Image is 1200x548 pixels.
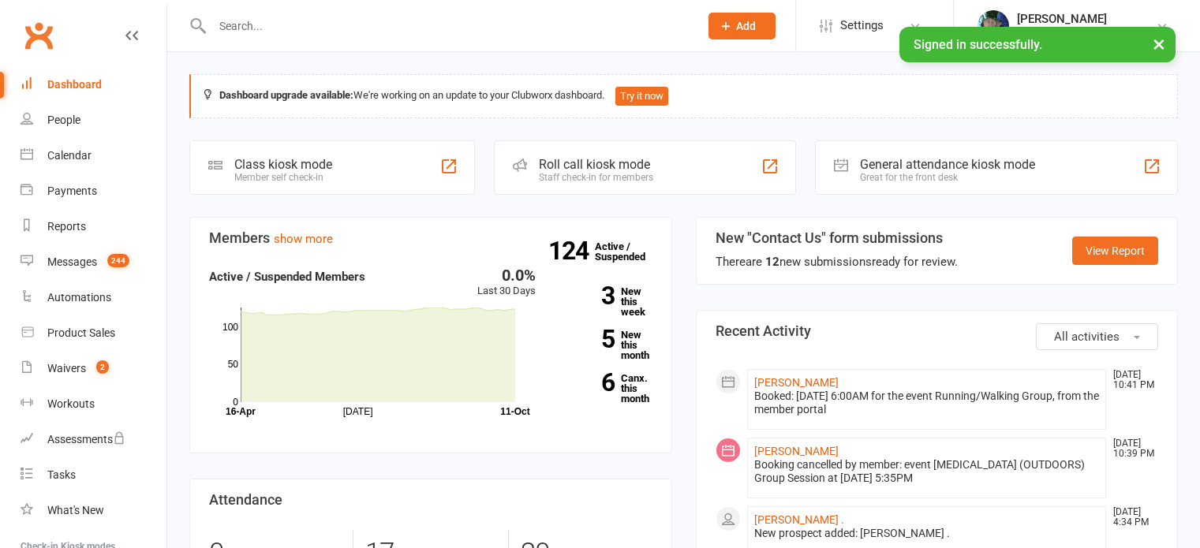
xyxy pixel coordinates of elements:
[21,138,166,173] a: Calendar
[595,229,664,274] a: 124Active / Suspended
[1145,27,1173,61] button: ×
[1072,237,1158,265] a: View Report
[21,457,166,493] a: Tasks
[559,330,652,360] a: 5New this month
[716,230,958,246] h3: New "Contact Us" form submissions
[754,390,1100,416] div: Booked: [DATE] 6:00AM for the event Running/Walking Group, from the member portal
[209,492,652,508] h3: Attendance
[21,280,166,315] a: Automations
[47,149,92,162] div: Calendar
[754,376,839,389] a: [PERSON_NAME]
[559,371,615,394] strong: 6
[978,10,1009,42] img: thumb_image1560898922.png
[1054,330,1120,344] span: All activities
[47,255,97,268] div: Messages
[47,397,95,410] div: Workouts
[209,270,365,284] strong: Active / Suspended Members
[47,114,80,126] div: People
[1017,12,1156,26] div: [PERSON_NAME]
[736,20,756,32] span: Add
[47,468,76,481] div: Tasks
[477,267,536,283] div: 0.0%
[96,360,109,374] span: 2
[754,445,839,457] a: [PERSON_NAME]
[860,172,1035,183] div: Great for the front desk
[21,315,166,351] a: Product Sales
[754,513,844,526] a: [PERSON_NAME] .
[1017,26,1156,40] div: Brighton Group Fitness & PT
[559,286,652,317] a: 3New this week
[47,433,125,445] div: Assessments
[189,74,1178,118] div: We're working on an update to your Clubworx dashboard.
[47,504,104,516] div: What's New
[219,89,353,101] strong: Dashboard upgrade available:
[47,291,111,304] div: Automations
[21,67,166,103] a: Dashboard
[559,327,615,351] strong: 5
[559,373,652,404] a: 6Canx. this month
[47,78,102,91] div: Dashboard
[47,185,97,197] div: Payments
[1105,370,1157,390] time: [DATE] 10:41 PM
[21,244,166,280] a: Messages 244
[716,323,1159,339] h3: Recent Activity
[274,232,333,246] a: show more
[708,13,776,39] button: Add
[234,172,332,183] div: Member self check-in
[1105,507,1157,527] time: [DATE] 4:34 PM
[21,422,166,457] a: Assessments
[615,87,668,106] button: Try it now
[840,8,884,43] span: Settings
[860,157,1035,172] div: General attendance kiosk mode
[539,172,653,183] div: Staff check-in for members
[914,37,1042,52] span: Signed in successfully.
[21,209,166,244] a: Reports
[209,230,652,246] h3: Members
[21,173,166,209] a: Payments
[47,362,86,375] div: Waivers
[47,326,115,339] div: Product Sales
[548,239,595,263] strong: 124
[21,386,166,422] a: Workouts
[21,351,166,386] a: Waivers 2
[716,252,958,271] div: There are new submissions ready for review.
[234,157,332,172] div: Class kiosk mode
[559,284,615,308] strong: 3
[47,220,86,233] div: Reports
[19,16,58,55] a: Clubworx
[754,527,1100,540] div: New prospect added: [PERSON_NAME] .
[107,254,129,267] span: 244
[539,157,653,172] div: Roll call kiosk mode
[21,493,166,528] a: What's New
[754,458,1100,485] div: Booking cancelled by member: event [MEDICAL_DATA] (OUTDOORS) Group Session at [DATE] 5:35PM
[207,15,688,37] input: Search...
[477,267,536,300] div: Last 30 Days
[21,103,166,138] a: People
[1036,323,1158,350] button: All activities
[1105,438,1157,459] time: [DATE] 10:39 PM
[765,255,779,269] strong: 12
